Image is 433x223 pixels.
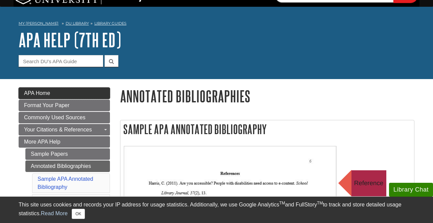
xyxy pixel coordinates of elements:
[19,29,121,50] a: APA Help (7th Ed)
[25,148,110,160] a: Sample Papers
[41,210,68,216] a: Read More
[66,21,89,26] a: DU Library
[389,183,433,197] button: Library Chat
[19,55,103,67] input: Search DU's APA Guide
[19,136,110,148] a: More APA Help
[24,102,69,108] span: Format Your Paper
[279,201,285,205] sup: TM
[19,201,414,219] div: This site uses cookies and records your IP address for usage statistics. Additionally, we use Goo...
[317,201,323,205] sup: TM
[94,21,127,26] a: Library Guides
[19,112,110,123] a: Commonly Used Sources
[120,120,414,138] h2: Sample APA Annotated Bibliography
[24,139,60,145] span: More APA Help
[120,88,414,105] h1: Annotated Bibliographies
[19,21,59,26] a: My [PERSON_NAME]
[24,115,85,120] span: Commonly Used Sources
[72,209,85,219] button: Close
[38,176,93,190] a: Sample APA Annotated Bibliography
[19,88,110,99] a: APA Home
[24,127,92,132] span: Your Citations & References
[25,160,110,172] a: Annotated Bibliographies
[19,124,110,135] a: Your Citations & References
[24,90,50,96] span: APA Home
[19,19,414,30] nav: breadcrumb
[19,100,110,111] a: Format Your Paper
